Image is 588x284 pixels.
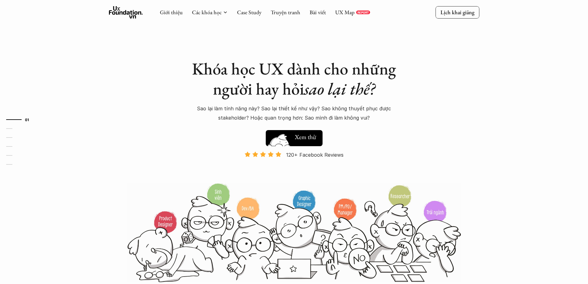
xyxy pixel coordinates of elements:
[271,9,300,16] a: Truyện tranh
[186,104,402,123] p: Sao lại làm tính năng này? Sao lại thiết kế như vậy? Sao không thuyết phục được stakeholder? Hoặc...
[160,9,183,16] a: Giới thiệu
[186,59,402,99] h1: Khóa học UX dành cho những người hay hỏi
[436,6,479,18] a: Lịch khai giảng
[239,151,349,182] a: 120+ Facebook Reviews
[357,11,369,14] p: REPORT
[356,11,370,14] a: REPORT
[440,9,474,16] p: Lịch khai giảng
[304,78,375,100] em: sao lại thế?
[310,9,326,16] a: Bài viết
[266,130,323,146] button: Xem thử
[6,116,35,123] a: 01
[192,9,222,16] a: Các khóa học
[25,117,29,122] strong: 01
[266,127,323,146] a: Xem thử
[286,150,344,159] p: 120+ Facebook Reviews
[237,9,261,16] a: Case Study
[295,133,318,141] h5: Xem thử
[335,9,355,16] a: UX Map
